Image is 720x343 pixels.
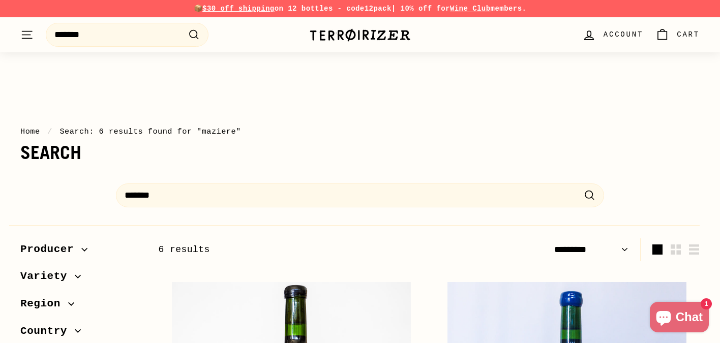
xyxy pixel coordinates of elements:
nav: breadcrumbs [20,126,700,138]
a: Wine Club [450,5,491,13]
span: $30 off shipping [202,5,275,13]
div: 6 results [159,242,429,257]
h1: Search [20,143,700,163]
button: Producer [20,238,142,266]
span: Account [604,29,643,40]
p: 📦 on 12 bottles - code | 10% off for members. [20,3,700,14]
span: Cart [677,29,700,40]
span: Region [20,295,68,313]
span: Search: 6 results found for "maziere" [59,127,241,136]
button: Region [20,293,142,320]
button: Variety [20,265,142,293]
a: Account [576,20,649,50]
a: Cart [649,20,706,50]
span: / [45,127,55,136]
inbox-online-store-chat: Shopify online store chat [647,302,712,335]
span: Country [20,323,75,340]
span: Producer [20,241,81,258]
span: Variety [20,268,75,285]
a: Home [20,127,40,136]
strong: 12pack [365,5,392,13]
